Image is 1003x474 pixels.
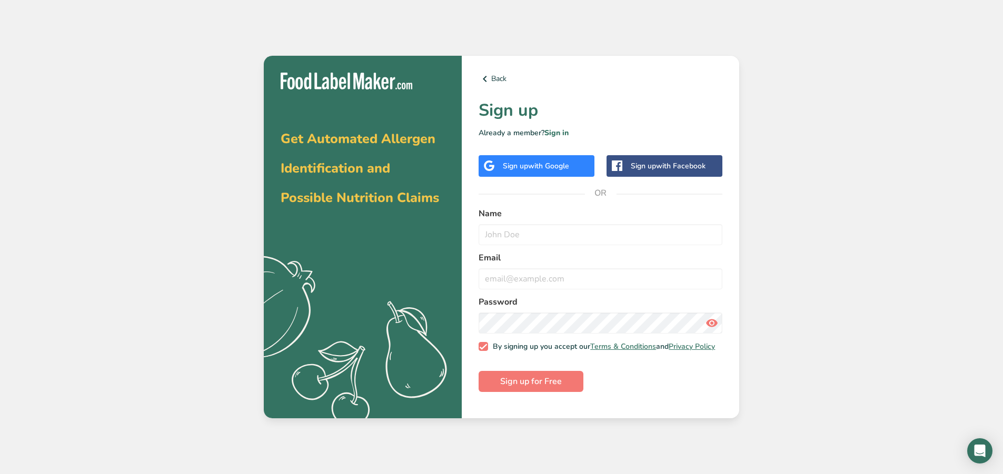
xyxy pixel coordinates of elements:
[479,207,722,220] label: Name
[479,127,722,138] p: Already a member?
[281,130,439,207] span: Get Automated Allergen Identification and Possible Nutrition Claims
[669,341,715,351] a: Privacy Policy
[585,177,617,209] span: OR
[479,371,583,392] button: Sign up for Free
[528,161,569,171] span: with Google
[590,341,656,351] a: Terms & Conditions
[479,251,722,264] label: Email
[479,296,722,308] label: Password
[500,375,562,388] span: Sign up for Free
[479,98,722,123] h1: Sign up
[281,73,412,90] img: Food Label Maker
[479,73,722,85] a: Back
[488,342,716,351] span: By signing up you accept our and
[503,160,569,172] div: Sign up
[967,438,992,463] div: Open Intercom Messenger
[656,161,706,171] span: with Facebook
[631,160,706,172] div: Sign up
[544,128,569,138] a: Sign in
[479,268,722,289] input: email@example.com
[479,224,722,245] input: John Doe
